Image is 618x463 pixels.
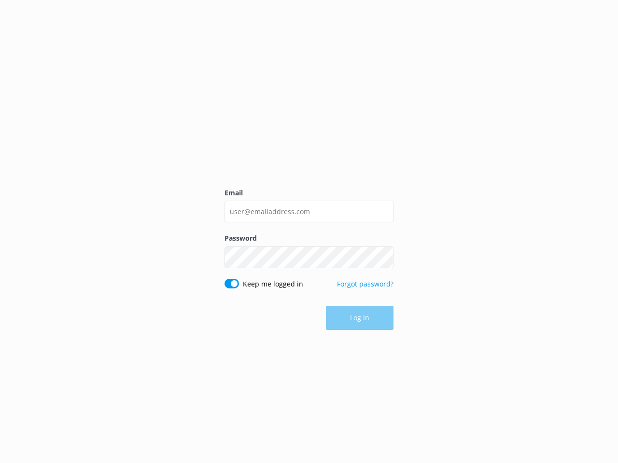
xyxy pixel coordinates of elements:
label: Password [225,233,393,244]
label: Keep me logged in [243,279,303,289]
input: user@emailaddress.com [225,201,393,222]
a: Forgot password? [337,279,393,288]
button: Show password [374,247,393,267]
label: Email [225,188,393,198]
